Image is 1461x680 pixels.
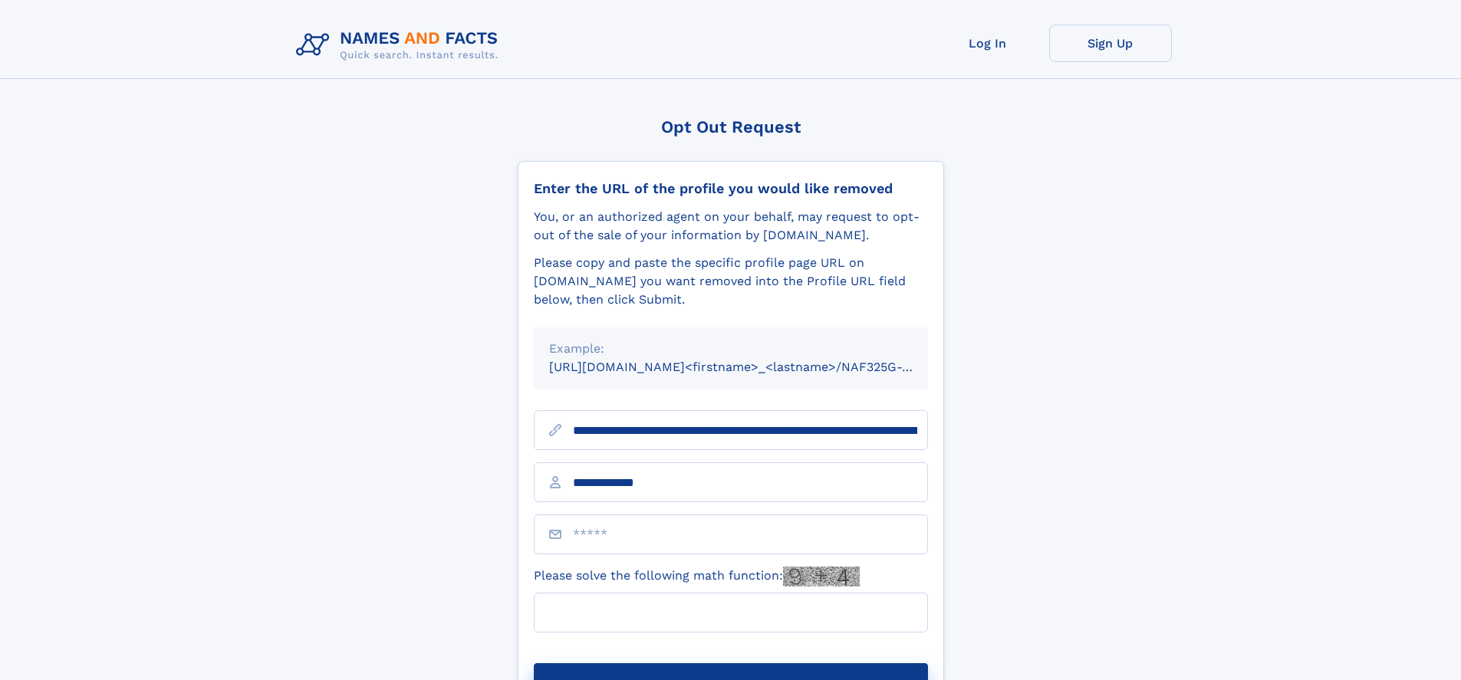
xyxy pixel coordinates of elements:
img: Logo Names and Facts [290,25,511,66]
div: Please copy and paste the specific profile page URL on [DOMAIN_NAME] you want removed into the Pr... [534,254,928,309]
label: Please solve the following math function: [534,567,860,586]
div: You, or an authorized agent on your behalf, may request to opt-out of the sale of your informatio... [534,208,928,245]
div: Opt Out Request [518,117,944,136]
div: Enter the URL of the profile you would like removed [534,180,928,197]
a: Log In [926,25,1049,62]
small: [URL][DOMAIN_NAME]<firstname>_<lastname>/NAF325G-xxxxxxxx [549,360,957,374]
a: Sign Up [1049,25,1172,62]
div: Example: [549,340,913,358]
